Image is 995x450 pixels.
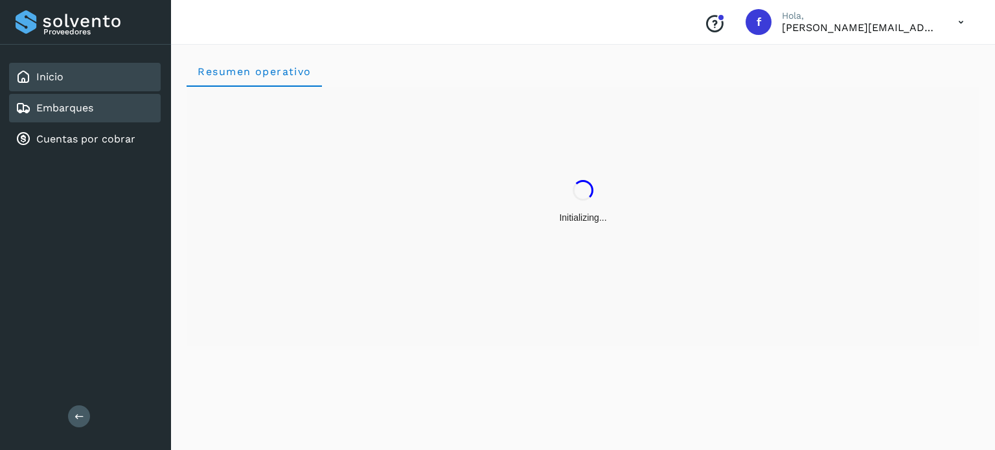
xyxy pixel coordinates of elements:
[782,21,937,34] p: flor.compean@gruporeyes.com.mx
[782,10,937,21] p: Hola,
[9,94,161,122] div: Embarques
[9,125,161,153] div: Cuentas por cobrar
[36,133,135,145] a: Cuentas por cobrar
[36,71,63,83] a: Inicio
[9,63,161,91] div: Inicio
[43,27,155,36] p: Proveedores
[197,65,312,78] span: Resumen operativo
[36,102,93,114] a: Embarques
